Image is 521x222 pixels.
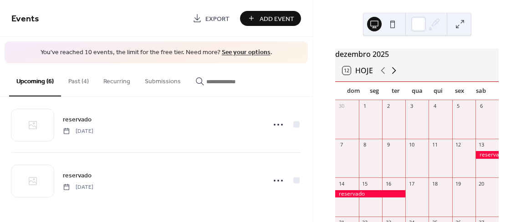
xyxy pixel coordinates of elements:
span: [DATE] [63,127,93,135]
div: 20 [478,180,485,187]
div: 2 [385,103,392,110]
div: 1 [362,103,368,110]
button: Recurring [96,63,138,96]
a: reservado [63,114,92,125]
div: dom [342,82,364,100]
div: ter [385,82,407,100]
button: Upcoming (6) [9,63,61,96]
div: 16 [385,180,392,187]
div: 18 [431,180,438,187]
span: [DATE] [63,183,93,191]
div: reservado [335,190,405,198]
div: 19 [455,180,462,187]
a: reservado [63,170,92,181]
span: Export [205,14,230,24]
div: 17 [408,180,415,187]
div: 5 [455,103,462,110]
a: See your options [222,46,271,59]
span: Events [11,10,39,28]
div: 6 [478,103,485,110]
div: 13 [478,141,485,148]
div: 14 [338,180,345,187]
button: Past (4) [61,63,96,96]
div: 8 [362,141,368,148]
button: 12Hoje [339,64,376,77]
span: reservado [63,115,92,124]
div: 3 [408,103,415,110]
div: 4 [431,103,438,110]
div: 30 [338,103,345,110]
button: Submissions [138,63,188,96]
div: 9 [385,141,392,148]
div: 15 [362,180,368,187]
div: reservado [475,151,499,159]
div: 7 [338,141,345,148]
div: seg [364,82,385,100]
div: 10 [408,141,415,148]
div: sex [449,82,470,100]
div: dezembro 2025 [335,49,499,60]
div: sab [470,82,491,100]
span: reservado [63,171,92,180]
div: 11 [431,141,438,148]
div: 12 [455,141,462,148]
a: Export [186,11,236,26]
span: You've reached 10 events, the limit for the free tier. Need more? . [14,48,299,57]
div: qui [428,82,449,100]
div: qua [406,82,428,100]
